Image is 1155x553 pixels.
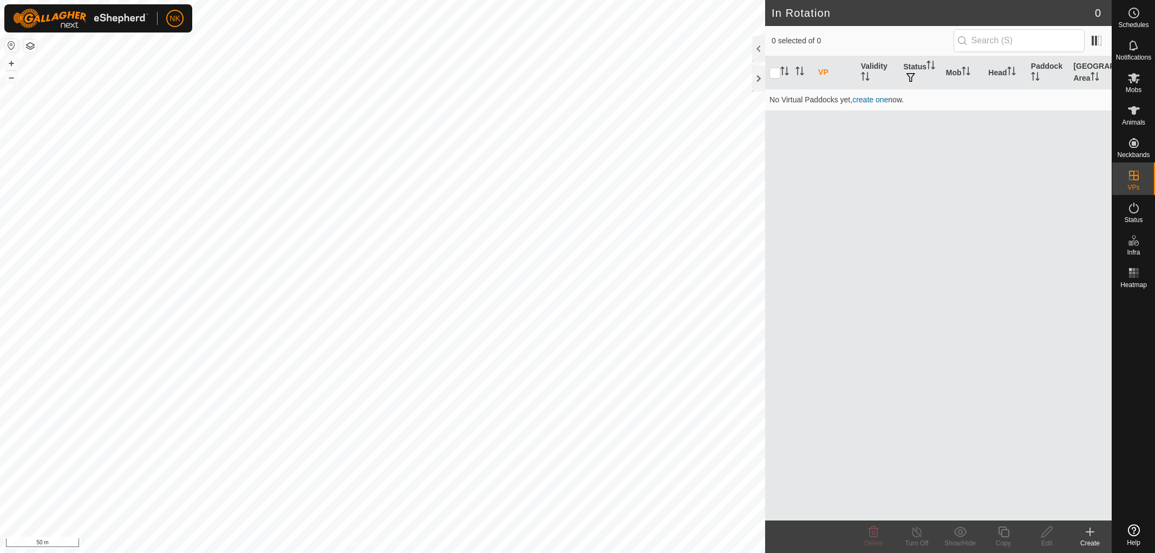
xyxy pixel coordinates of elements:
p-sorticon: Activate to sort [1031,74,1040,82]
p-sorticon: Activate to sort [1007,68,1016,77]
span: NK [169,13,180,24]
p-sorticon: Activate to sort [926,62,935,71]
span: Help [1127,539,1140,546]
span: Schedules [1118,22,1149,28]
span: Heatmap [1120,282,1147,288]
div: Copy [982,538,1025,548]
span: 0 [1095,5,1101,21]
th: Head [984,56,1027,89]
button: + [5,57,18,70]
span: Delete [864,539,883,547]
th: Status [899,56,942,89]
th: Paddock [1027,56,1069,89]
p-sorticon: Activate to sort [780,68,789,77]
button: – [5,71,18,84]
p-sorticon: Activate to sort [861,74,870,82]
div: Turn Off [895,538,938,548]
th: VP [814,56,857,89]
input: Search (S) [954,29,1085,52]
span: Infra [1127,249,1140,256]
div: Show/Hide [938,538,982,548]
span: Notifications [1116,54,1151,61]
p-sorticon: Activate to sort [1091,74,1099,82]
button: Reset Map [5,39,18,52]
p-sorticon: Activate to sort [795,68,804,77]
th: [GEOGRAPHIC_DATA] Area [1069,56,1112,89]
span: Animals [1122,119,1145,126]
img: Gallagher Logo [13,9,148,28]
a: create one [852,95,888,104]
td: No Virtual Paddocks yet, now. [765,89,1112,110]
a: Contact Us [393,539,425,549]
span: Neckbands [1117,152,1150,158]
div: Edit [1025,538,1068,548]
button: Map Layers [24,40,37,53]
span: Status [1124,217,1143,223]
div: Create [1068,538,1112,548]
th: Validity [857,56,899,89]
th: Mob [942,56,984,89]
span: VPs [1127,184,1139,191]
a: Privacy Policy [340,539,381,549]
p-sorticon: Activate to sort [962,68,970,77]
span: Mobs [1126,87,1141,93]
a: Help [1112,520,1155,550]
h2: In Rotation [772,6,1095,19]
span: 0 selected of 0 [772,35,954,47]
